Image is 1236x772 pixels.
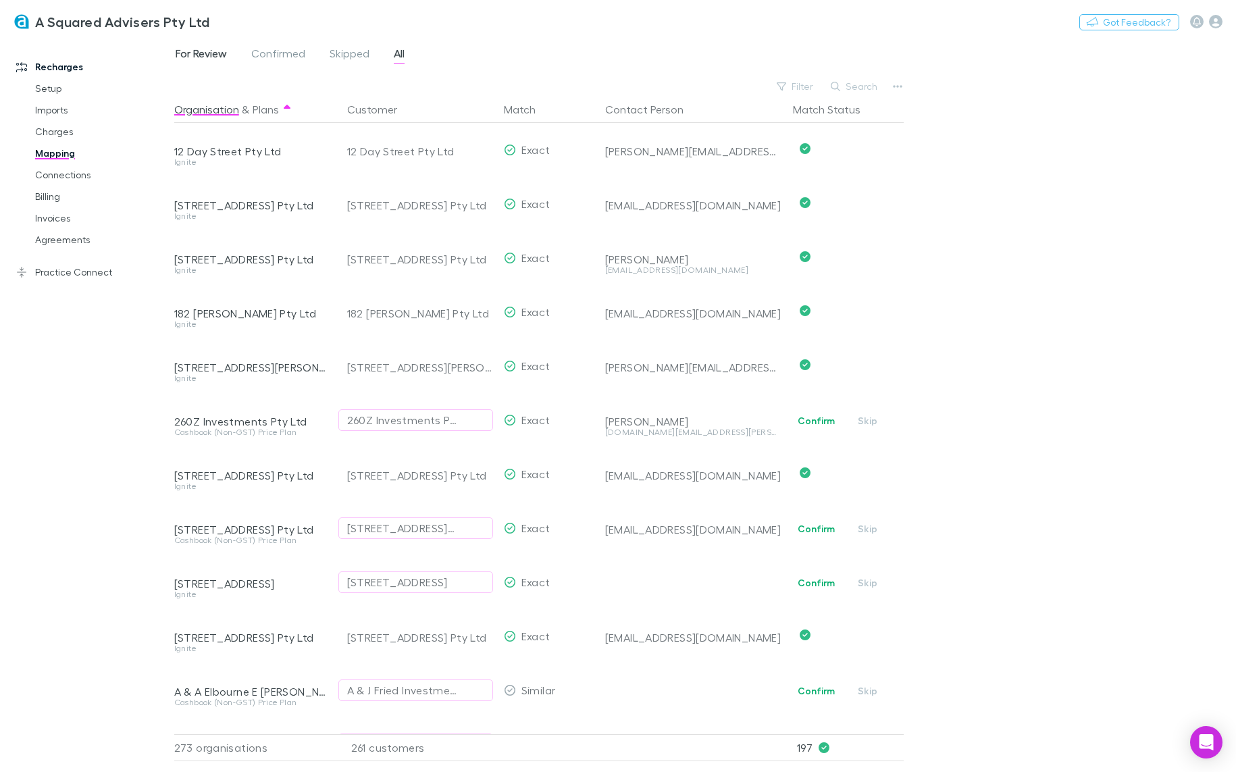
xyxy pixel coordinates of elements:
[521,251,550,264] span: Exact
[174,590,331,598] div: Ignite
[347,520,457,536] div: [STREET_ADDRESS] Pty Ltd
[605,253,782,266] div: [PERSON_NAME]
[174,698,331,706] div: Cashbook (Non-GST) Price Plan
[3,261,172,283] a: Practice Connect
[789,521,844,537] button: Confirm
[800,197,810,208] svg: Confirmed
[174,374,331,382] div: Ignite
[347,611,493,665] div: [STREET_ADDRESS] Pty Ltd
[605,415,782,428] div: [PERSON_NAME]
[174,145,331,158] div: 12 Day Street Pty Ltd
[824,78,885,95] button: Search
[174,415,331,428] div: 260Z Investments Pty Ltd
[174,307,331,320] div: 182 [PERSON_NAME] Pty Ltd
[605,469,782,482] div: [EMAIL_ADDRESS][DOMAIN_NAME]
[521,413,550,426] span: Exact
[22,99,172,121] a: Imports
[347,178,493,232] div: [STREET_ADDRESS] Pty Ltd
[174,96,331,123] div: &
[251,47,305,64] span: Confirmed
[336,734,498,761] div: 261 customers
[347,412,457,428] div: 260Z Investments Pty Ltd
[174,577,331,590] div: [STREET_ADDRESS]
[22,78,172,99] a: Setup
[521,359,550,372] span: Exact
[338,734,493,755] button: A & J Fried Investments Pty Ltd
[22,186,172,207] a: Billing
[174,469,331,482] div: [STREET_ADDRESS] Pty Ltd
[770,78,821,95] button: Filter
[174,644,331,652] div: Ignite
[789,575,844,591] button: Confirm
[338,517,493,539] button: [STREET_ADDRESS] Pty Ltd
[174,685,331,698] div: A & A Elbourne E [PERSON_NAME] and [PERSON_NAME] (Scone Property)
[846,575,889,591] button: Skip
[521,305,550,318] span: Exact
[176,47,227,64] span: For Review
[338,679,493,701] button: A & J Fried Investments Pty Ltd
[22,164,172,186] a: Connections
[22,207,172,229] a: Invoices
[3,56,172,78] a: Recharges
[846,683,889,699] button: Skip
[174,631,331,644] div: [STREET_ADDRESS] Pty Ltd
[521,575,550,588] span: Exact
[347,574,448,590] div: [STREET_ADDRESS]
[174,361,331,374] div: [STREET_ADDRESS][PERSON_NAME] Pty Ltd
[174,523,331,536] div: [STREET_ADDRESS] Pty Ltd
[174,96,239,123] button: Organisation
[22,121,172,143] a: Charges
[605,96,700,123] button: Contact Person
[347,340,493,394] div: [STREET_ADDRESS][PERSON_NAME] Pty Ltd
[605,361,782,374] div: [PERSON_NAME][EMAIL_ADDRESS][DOMAIN_NAME]
[846,413,889,429] button: Skip
[521,197,550,210] span: Exact
[800,467,810,478] svg: Confirmed
[605,523,782,536] div: [EMAIL_ADDRESS][DOMAIN_NAME]
[605,266,782,274] div: [EMAIL_ADDRESS][DOMAIN_NAME]
[347,682,457,698] div: A & J Fried Investments Pty Ltd
[338,571,493,593] button: [STREET_ADDRESS]
[789,413,844,429] button: Confirm
[22,143,172,164] a: Mapping
[14,14,30,30] img: A Squared Advisers Pty Ltd's Logo
[174,158,331,166] div: Ignite
[800,305,810,316] svg: Confirmed
[521,521,550,534] span: Exact
[330,47,369,64] span: Skipped
[338,409,493,431] button: 260Z Investments Pty Ltd
[394,47,405,64] span: All
[174,536,331,544] div: Cashbook (Non-GST) Price Plan
[800,359,810,370] svg: Confirmed
[1079,14,1179,30] button: Got Feedback?
[35,14,210,30] h3: A Squared Advisers Pty Ltd
[174,266,331,274] div: Ignite
[793,96,877,123] button: Match Status
[347,448,493,503] div: [STREET_ADDRESS] Pty Ltd
[800,143,810,154] svg: Confirmed
[605,145,782,158] div: [PERSON_NAME][EMAIL_ADDRESS][DOMAIN_NAME]
[253,96,279,123] button: Plans
[174,428,331,436] div: Cashbook (Non-GST) Price Plan
[605,428,782,436] div: [DOMAIN_NAME][EMAIL_ADDRESS][PERSON_NAME][DOMAIN_NAME]
[1190,726,1222,758] div: Open Intercom Messenger
[800,629,810,640] svg: Confirmed
[521,629,550,642] span: Exact
[5,5,218,38] a: A Squared Advisers Pty Ltd
[521,143,550,156] span: Exact
[347,96,413,123] button: Customer
[174,734,336,761] div: 273 organisations
[174,320,331,328] div: Ignite
[521,467,550,480] span: Exact
[521,684,556,696] span: Similar
[347,124,493,178] div: 12 Day Street Pty Ltd
[789,683,844,699] button: Confirm
[22,229,172,251] a: Agreements
[174,253,331,266] div: [STREET_ADDRESS] Pty Ltd
[347,232,493,286] div: [STREET_ADDRESS] Pty Ltd
[174,212,331,220] div: Ignite
[504,96,552,123] button: Match
[846,521,889,537] button: Skip
[800,251,810,262] svg: Confirmed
